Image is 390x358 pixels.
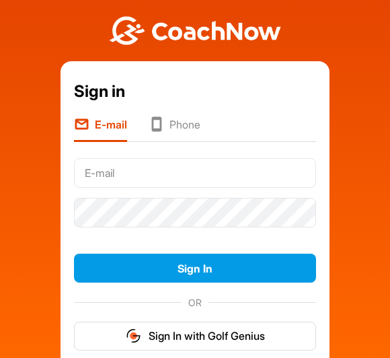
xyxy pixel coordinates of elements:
[74,158,316,188] input: E-mail
[108,16,282,45] img: BwLJSsUCoWCh5upNqxVrqldRgqLPVwmV24tXu5FoVAoFEpwwqQ3VIfuoInZCoVCoTD4vwADAC3ZFMkVEQFDAAAAAElFTkSuQmCC
[74,116,127,142] li: E-mail
[74,322,316,351] button: Sign In with Golf Genius
[74,79,316,104] div: Sign in
[74,254,316,283] button: Sign In
[149,116,200,142] li: Phone
[125,328,142,344] img: gg_logo
[182,295,208,310] span: OR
